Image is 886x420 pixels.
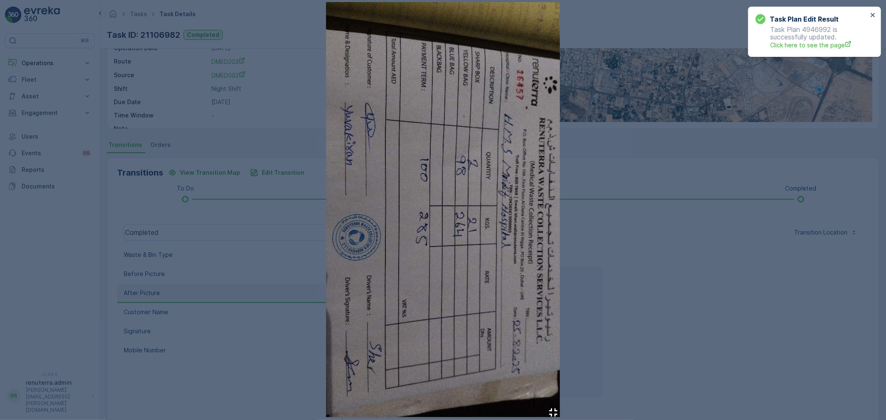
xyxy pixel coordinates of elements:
img: e64b599cc36946279bfc1ad6c6460144.jpg [326,2,560,417]
p: Task Plan 4946992 is successfully updated. [756,26,868,49]
a: Click here to see the page [770,41,868,49]
button: close [870,12,876,20]
h3: Task Plan Edit Result [770,14,839,24]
